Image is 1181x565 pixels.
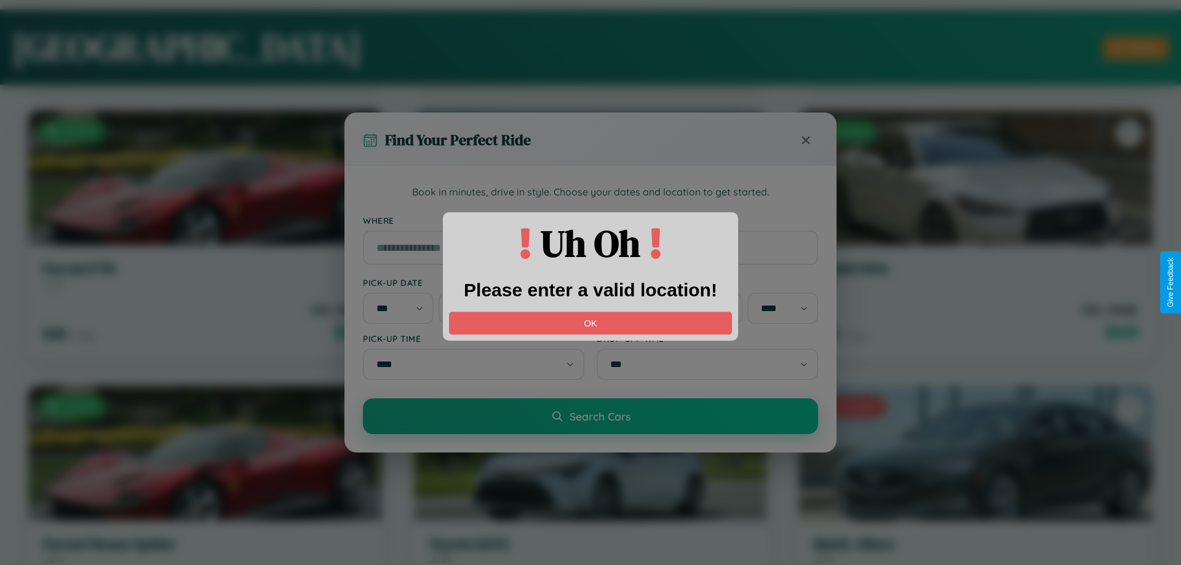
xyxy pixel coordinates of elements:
[385,130,531,150] h3: Find Your Perfect Ride
[363,277,584,288] label: Pick-up Date
[363,184,818,200] p: Book in minutes, drive in style. Choose your dates and location to get started.
[363,333,584,344] label: Pick-up Time
[570,409,630,423] span: Search Cars
[363,215,818,226] label: Where
[597,277,818,288] label: Drop-off Date
[597,333,818,344] label: Drop-off Time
